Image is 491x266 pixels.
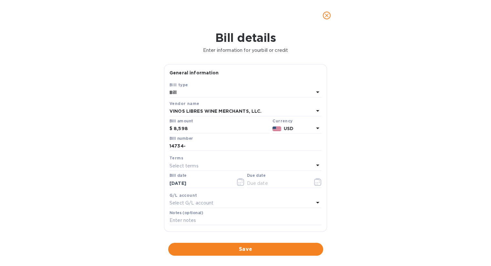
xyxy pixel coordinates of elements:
b: USD [284,126,293,131]
b: Terms [169,156,183,160]
button: Save [168,243,323,256]
b: General information [169,70,219,75]
span: Save [173,245,318,253]
b: G/L account [169,193,197,198]
b: Bill type [169,82,188,87]
input: Enter bill number [169,141,322,151]
label: Bill number [169,137,193,140]
input: Enter notes [169,216,322,225]
b: Bill [169,90,177,95]
b: Currency [272,119,292,123]
label: Bill amount [169,119,193,123]
input: Due date [247,178,308,188]
p: Select terms [169,163,199,169]
div: $ [169,124,174,134]
input: Select date [169,178,230,188]
label: Bill date [169,174,187,178]
label: Due date [247,174,265,178]
label: Notes (optional) [169,211,203,215]
img: USD [272,127,281,131]
p: Enter information for your bill or credit [5,47,486,54]
p: Select G/L account [169,200,213,206]
b: VINOS LIBRES WINE MERCHANTS, LLC. [169,109,261,114]
input: $ Enter bill amount [174,124,270,134]
button: close [319,8,334,23]
b: Vendor name [169,101,199,106]
h1: Bill details [5,31,486,44]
